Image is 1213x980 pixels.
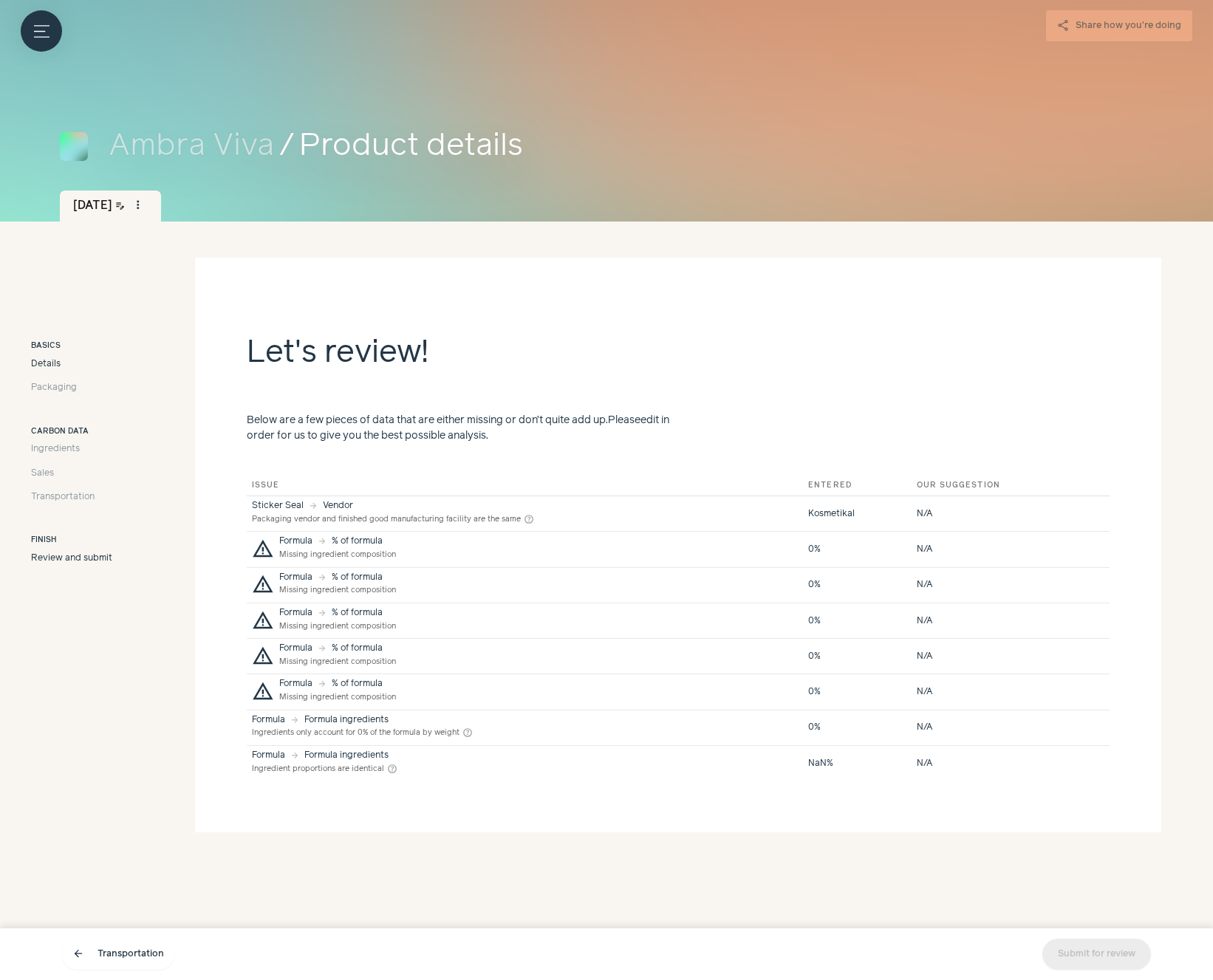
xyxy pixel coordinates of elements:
div: Ingredients only account for 0% of the formula by weight [252,727,473,740]
th: Our suggestion [912,475,1090,496]
div: Formula [279,573,312,582]
div: N/A [917,543,1084,556]
a: Review and submit [31,552,112,565]
div: Vendor [323,501,353,510]
div: N/A [917,614,1084,628]
span: warning [252,574,274,596]
button: help_outline [462,727,473,740]
img: Ambra Viva [60,132,88,160]
span: edit_note [115,201,125,211]
h3: Carbon data [31,426,112,438]
div: N/A [917,650,1084,663]
button: more_vert [128,195,148,216]
span: arrow_forward [318,679,327,688]
span: Sales [31,467,54,480]
span: Details [31,357,61,371]
div: % of formula [332,644,383,653]
div: Ingredient proportions are identical [252,763,397,776]
div: Formula [279,679,312,688]
span: Ingredients [31,442,80,456]
span: warning [252,645,274,668]
div: [DATE] [60,191,161,222]
div: Sticker Seal [252,501,304,510]
td: 0% [803,567,912,603]
span: arrow_forward [309,501,318,510]
p: Below are a few pieces of data that are either missing or don’t quite add up. Please edit in orde... [247,413,679,444]
a: arrow_back Transportation [62,939,174,970]
div: Formula [279,644,312,653]
td: 0% [803,603,912,638]
button: help_outline [524,513,534,527]
td: 0% [803,639,912,674]
a: Sales [31,467,112,480]
div: Formula ingredients [304,716,389,724]
div: % of formula [332,537,383,546]
div: Formula [252,751,285,760]
span: arrow_forward [318,644,327,653]
div: % of formula [332,609,383,617]
div: Packaging vendor and finished good manufacturing facility are the same [252,513,534,527]
span: arrow_back [72,948,84,960]
th: Issue [247,475,803,496]
div: N/A [917,578,1084,592]
div: Missing ingredient composition [279,549,396,562]
div: Formula [279,537,312,546]
span: Transportation [31,490,95,504]
span: more_vert [131,199,145,212]
span: warning [252,681,274,703]
div: % of formula [332,573,383,582]
td: Kosmetikal [803,496,912,532]
div: Missing ingredient composition [279,656,396,669]
div: Missing ingredient composition [279,584,396,597]
span: arrow_forward [318,537,327,546]
a: Details [31,357,112,371]
span: arrow_forward [318,609,327,617]
h3: Finish [31,535,112,546]
span: arrow_forward [318,573,327,582]
div: Formula ingredients [304,751,389,760]
div: % of formula [332,679,383,688]
span: warning [252,610,274,632]
button: help_outline [387,763,397,776]
td: 0% [803,674,912,710]
a: Ingredients [31,442,112,456]
span: arrow_forward [290,751,299,760]
div: N/A [917,507,1084,521]
div: Formula [252,716,285,724]
a: Ambra Viva [109,123,274,170]
h2: Let's review! [247,330,1110,408]
div: N/A [917,757,1084,770]
th: Entered [803,475,912,496]
h3: Basics [31,340,112,352]
span: warning [252,538,274,561]
div: Missing ingredient composition [279,691,396,705]
div: Missing ingredient composition [279,620,396,634]
td: NaN% [803,745,912,781]
span: Packaging [31,381,77,394]
span: / [279,123,294,170]
a: Packaging [31,381,112,394]
div: N/A [917,721,1084,734]
td: 0% [803,532,912,567]
span: Product details [299,123,1153,170]
div: N/A [917,685,1084,699]
div: Formula [279,609,312,617]
a: Transportation [31,490,112,504]
span: arrow_forward [290,716,299,724]
td: 0% [803,710,912,745]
